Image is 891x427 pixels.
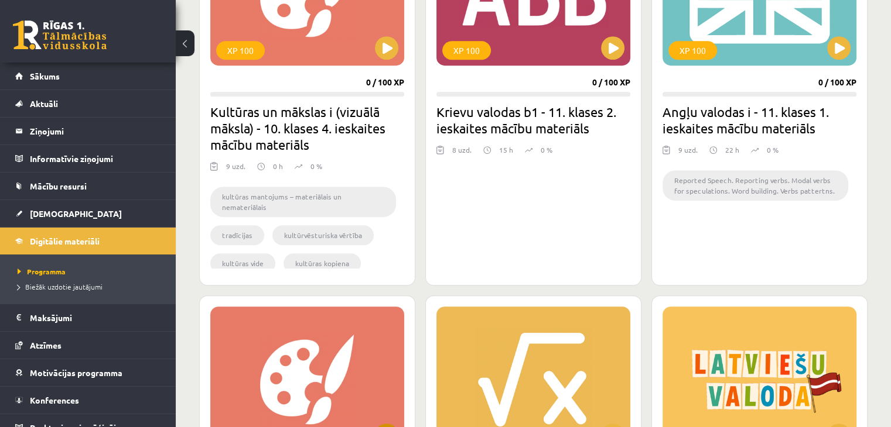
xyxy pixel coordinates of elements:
[663,104,856,136] h2: Angļu valodas i - 11. klases 1. ieskaites mācību materiāls
[15,200,161,227] a: [DEMOGRAPHIC_DATA]
[30,98,58,109] span: Aktuāli
[30,118,161,144] legend: Ziņojumi
[284,253,361,273] li: kultūras kopiena
[226,161,245,178] div: 9 uzd.
[272,225,374,245] li: kultūrvēsturiska vērtība
[210,104,404,153] h2: Kultūras un mākslas i (vizuālā māksla) - 10. klases 4. ieskaites mācību materiāls
[18,282,103,291] span: Biežāk uzdotie jautājumi
[541,144,552,155] p: 0 %
[668,41,717,60] div: XP 100
[30,304,161,331] legend: Maksājumi
[15,145,161,172] a: Informatīvie ziņojumi
[678,144,698,162] div: 9 uzd.
[13,20,107,50] a: Rīgas 1. Tālmācības vidusskola
[30,71,60,81] span: Sākums
[15,359,161,386] a: Motivācijas programma
[15,173,161,199] a: Mācību resursi
[18,281,164,292] a: Biežāk uzdotie jautājumi
[499,144,513,155] p: 15 h
[15,332,161,359] a: Atzīmes
[30,395,79,405] span: Konferences
[273,161,283,171] p: 0 h
[210,187,396,217] li: kultūras mantojums – materiālais un nemateriālais
[30,340,62,350] span: Atzīmes
[310,161,322,171] p: 0 %
[452,144,472,162] div: 8 uzd.
[725,144,739,155] p: 22 h
[436,104,630,136] h2: Krievu valodas b1 - 11. klases 2. ieskaites mācību materiāls
[442,41,491,60] div: XP 100
[15,63,161,89] a: Sākums
[15,387,161,414] a: Konferences
[18,266,164,277] a: Programma
[210,225,264,245] li: tradīcijas
[210,253,275,273] li: kultūras vide
[30,236,100,246] span: Digitālie materiāli
[30,181,87,191] span: Mācību resursi
[18,267,66,276] span: Programma
[15,228,161,254] a: Digitālie materiāli
[30,208,122,219] span: [DEMOGRAPHIC_DATA]
[30,145,161,172] legend: Informatīvie ziņojumi
[663,170,848,201] li: Reported Speech. Reporting verbs. Modal verbs for speculations. Word building. Verbs pattertns.
[15,304,161,331] a: Maksājumi
[767,144,779,155] p: 0 %
[216,41,265,60] div: XP 100
[15,118,161,144] a: Ziņojumi
[30,367,122,378] span: Motivācijas programma
[15,90,161,117] a: Aktuāli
